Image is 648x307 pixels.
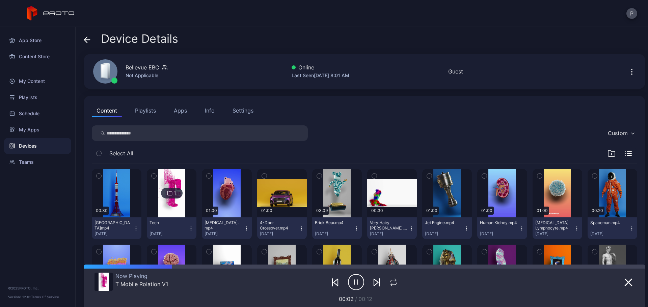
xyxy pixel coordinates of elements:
[480,231,519,237] div: [DATE]
[370,231,409,237] div: [DATE]
[4,138,71,154] a: Devices
[535,220,572,231] div: T-Cell Lymphocyte.mp4
[292,71,349,80] div: Last Seen [DATE] 8:01 AM
[8,295,31,299] span: Version 1.12.0 •
[257,217,307,239] button: 4-Door Crossover.mp4[DATE]
[315,220,352,225] div: Brick Bear.mp4
[8,285,67,291] div: © 2025 PROTO, Inc.
[422,217,472,239] button: Jet Engine.mp4[DATE]
[292,63,349,71] div: Online
[109,149,133,157] span: Select All
[130,104,161,117] button: Playlists
[228,104,258,117] button: Settings
[608,130,628,136] div: Custom
[588,217,637,239] button: Spaceman.mp4[DATE]
[205,106,215,115] div: Info
[101,32,178,45] span: Device Details
[590,231,629,237] div: [DATE]
[535,231,574,237] div: [DATE]
[94,231,133,237] div: [DATE]
[126,71,167,80] div: Not Applicable
[150,220,187,225] div: Tech
[315,231,354,237] div: [DATE]
[4,122,71,138] a: My Apps
[4,73,71,89] a: My Content
[533,217,582,239] button: [MEDICAL_DATA] Lymphocyte.mp4[DATE]
[31,295,59,299] a: Terms Of Service
[94,220,132,231] div: Tokyo Tower.mp4
[425,231,464,237] div: [DATE]
[604,125,637,141] button: Custom
[260,231,299,237] div: [DATE]
[92,104,122,117] button: Content
[370,220,407,231] div: Very Hairy Jerry.mp4
[150,231,188,237] div: [DATE]
[477,217,527,239] button: Human Kidney.mp4[DATE]
[205,231,243,237] div: [DATE]
[355,296,357,302] span: /
[358,296,372,302] span: 00:12
[626,8,637,19] button: P
[448,67,463,75] div: Guest
[480,220,517,225] div: Human Kidney.mp4
[4,154,71,170] a: Teams
[169,104,192,117] button: Apps
[233,106,253,115] div: Settings
[126,63,159,71] div: Bellevue EBC
[4,105,71,122] a: Schedule
[4,32,71,49] a: App Store
[202,217,251,239] button: [MEDICAL_DATA].mp4[DATE]
[590,220,627,225] div: Spaceman.mp4
[205,220,242,231] div: Human Heart.mp4
[115,273,168,279] div: Now Playing
[92,217,141,239] button: [GEOGRAPHIC_DATA]mp4[DATE]
[4,49,71,65] a: Content Store
[367,217,417,239] button: Very Hairy [PERSON_NAME].mp4[DATE]
[425,220,462,225] div: Jet Engine.mp4
[200,104,219,117] button: Info
[4,89,71,105] a: Playlists
[339,296,354,302] span: 00:02
[312,217,362,239] button: Brick Bear.mp4[DATE]
[147,217,196,239] button: Tech[DATE]
[174,190,176,196] div: 1
[115,281,168,287] div: T Mobile Rolation V1
[260,220,297,231] div: 4-Door Crossover.mp4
